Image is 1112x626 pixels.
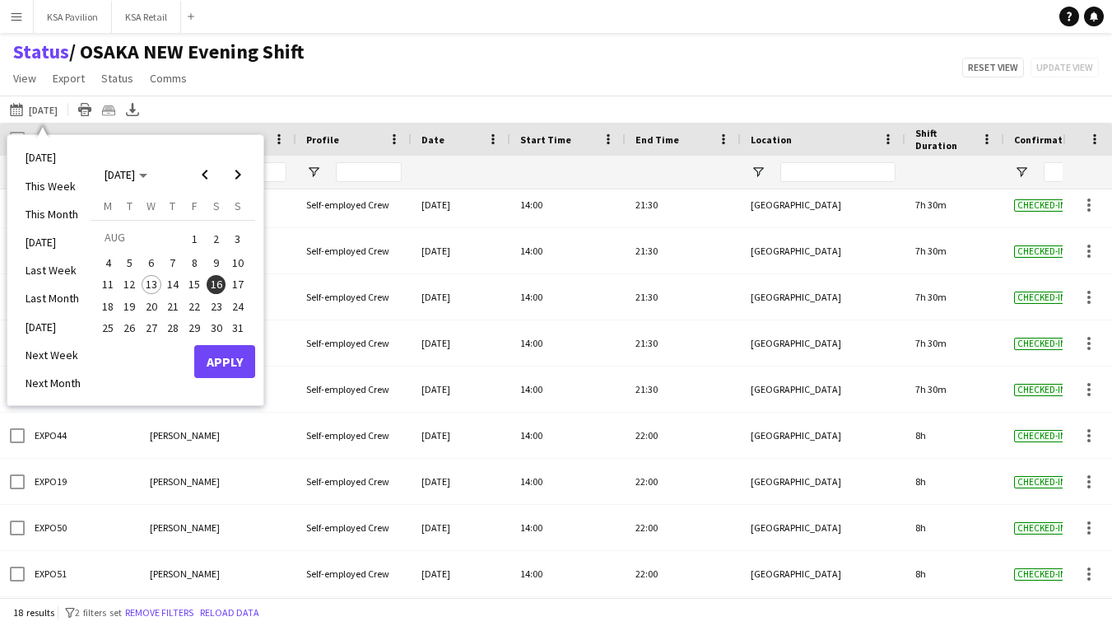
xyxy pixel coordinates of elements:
[97,317,119,339] button: 25-08-2025
[205,227,226,252] button: 02-08-2025
[119,273,140,295] button: 12-08-2025
[412,551,510,596] div: [DATE]
[34,1,112,33] button: KSA Pavilion
[626,182,741,227] div: 21:30
[35,133,95,146] span: Workforce ID
[296,459,412,504] div: Self-employed Crew
[336,162,402,182] input: Profile Filter Input
[98,275,118,295] span: 11
[184,252,205,273] button: 08-08-2025
[194,345,255,378] button: Apply
[626,228,741,273] div: 21:30
[98,297,118,316] span: 18
[1014,430,1069,442] span: Checked-in
[905,505,1004,550] div: 8h
[205,296,226,317] button: 23-08-2025
[122,604,197,622] button: Remove filters
[1014,292,1069,304] span: Checked-in
[120,318,140,338] span: 26
[296,274,412,320] div: Self-employed Crew
[905,413,1004,458] div: 8h
[7,68,43,89] a: View
[184,297,204,316] span: 22
[205,317,226,339] button: 30-08-2025
[98,160,154,189] button: Choose month and year
[184,227,204,250] span: 1
[1014,165,1029,180] button: Open Filter Menu
[25,551,140,596] div: EXPO51
[412,320,510,366] div: [DATE]
[25,459,140,504] div: EXPO19
[162,317,184,339] button: 28-08-2025
[412,367,510,412] div: [DATE]
[184,227,205,252] button: 01-08-2025
[228,318,248,338] span: 31
[7,100,61,119] button: [DATE]
[751,165,765,180] button: Open Filter Menu
[296,505,412,550] div: Self-employed Crew
[741,274,905,320] div: [GEOGRAPHIC_DATA]
[75,100,95,119] app-action-btn: Print
[25,505,140,550] div: EXPO50
[162,252,184,273] button: 07-08-2025
[412,182,510,227] div: [DATE]
[296,551,412,596] div: Self-employed Crew
[626,320,741,366] div: 21:30
[184,317,205,339] button: 29-08-2025
[127,199,133,213] span: T
[16,256,91,284] li: Last Week
[119,317,140,339] button: 26-08-2025
[1014,245,1069,258] span: Checked-in
[296,320,412,366] div: Self-employed Crew
[227,252,249,273] button: 10-08-2025
[741,505,905,550] div: [GEOGRAPHIC_DATA]
[207,253,226,273] span: 9
[184,273,205,295] button: 15-08-2025
[412,505,510,550] div: [DATE]
[16,200,91,228] li: This Month
[163,318,183,338] span: 28
[306,133,339,146] span: Profile
[227,317,249,339] button: 31-08-2025
[162,273,184,295] button: 14-08-2025
[635,133,679,146] span: End Time
[227,296,249,317] button: 24-08-2025
[16,143,91,171] li: [DATE]
[510,413,626,458] div: 14:00
[228,275,248,295] span: 17
[101,71,133,86] span: Status
[1014,476,1069,488] span: Checked-in
[510,551,626,596] div: 14:00
[510,459,626,504] div: 14:00
[163,275,183,295] span: 14
[412,228,510,273] div: [DATE]
[184,296,205,317] button: 22-08-2025
[16,172,91,200] li: This Week
[227,227,249,252] button: 03-08-2025
[13,71,36,86] span: View
[626,274,741,320] div: 21:30
[626,367,741,412] div: 21:30
[741,413,905,458] div: [GEOGRAPHIC_DATA]
[235,199,241,213] span: S
[207,318,226,338] span: 30
[119,296,140,317] button: 19-08-2025
[112,1,181,33] button: KSA Retail
[13,40,69,64] a: Status
[141,296,162,317] button: 20-08-2025
[150,429,220,441] span: [PERSON_NAME]
[741,367,905,412] div: [GEOGRAPHIC_DATA]
[905,228,1004,273] div: 7h 30m
[905,320,1004,366] div: 7h 30m
[150,475,220,488] span: [PERSON_NAME]
[170,199,175,213] span: T
[412,413,510,458] div: [DATE]
[510,367,626,412] div: 14:00
[741,551,905,596] div: [GEOGRAPHIC_DATA]
[16,313,91,341] li: [DATE]
[53,71,85,86] span: Export
[105,167,135,182] span: [DATE]
[213,199,220,213] span: S
[626,505,741,550] div: 22:00
[510,505,626,550] div: 14:00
